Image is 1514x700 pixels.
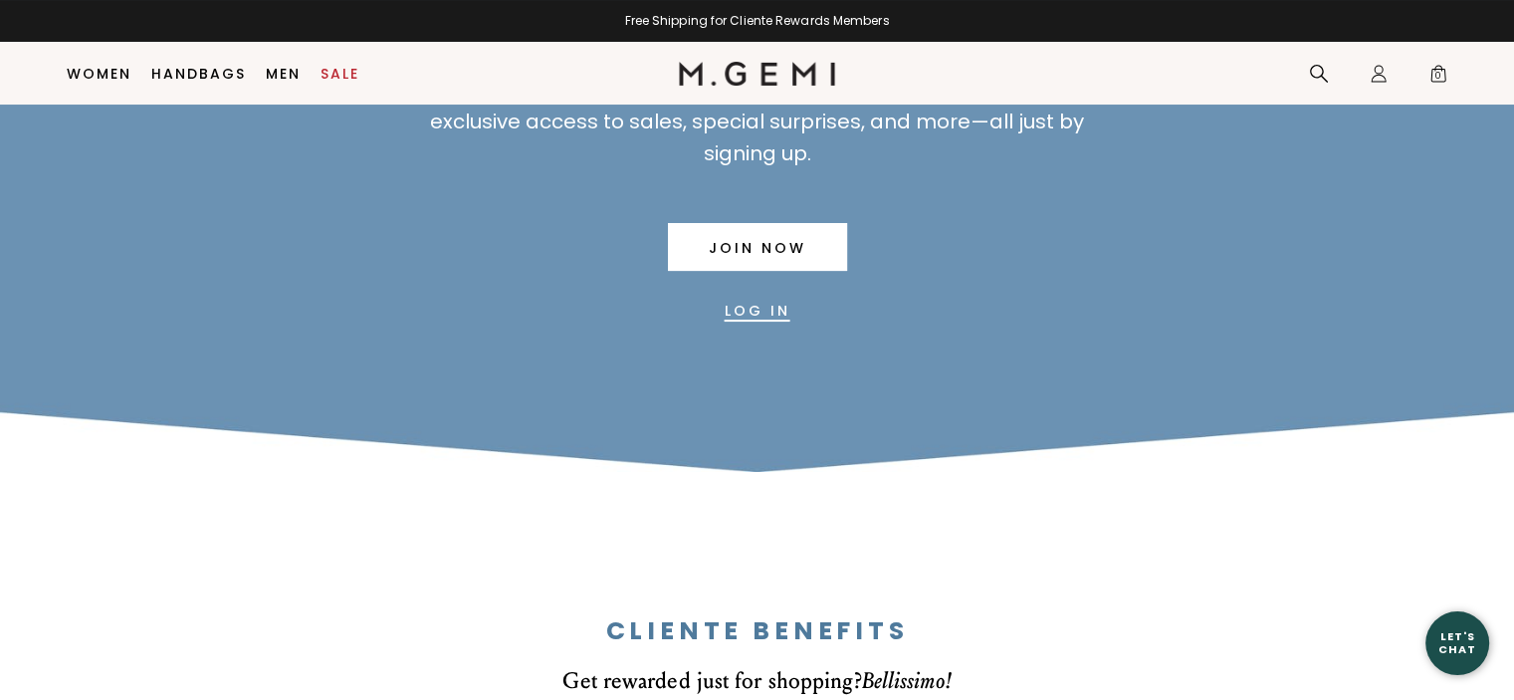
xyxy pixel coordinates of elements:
div: Cliente Benefits [50,617,1464,646]
em: Bellissimo! [862,667,952,694]
a: Banner secondary button [725,287,790,335]
a: Banner primary button [668,223,847,271]
div: Receive benefits like free shipping and returns (always!), as well as points for every time you s... [421,42,1093,169]
a: Handbags [151,66,246,82]
div: Let's Chat [1425,630,1489,655]
a: Men [266,66,301,82]
div: Get rewarded just for shopping? [70,668,1444,694]
a: Women [67,66,131,82]
a: Sale [321,66,359,82]
span: 0 [1428,68,1448,88]
img: M.Gemi [679,62,835,86]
